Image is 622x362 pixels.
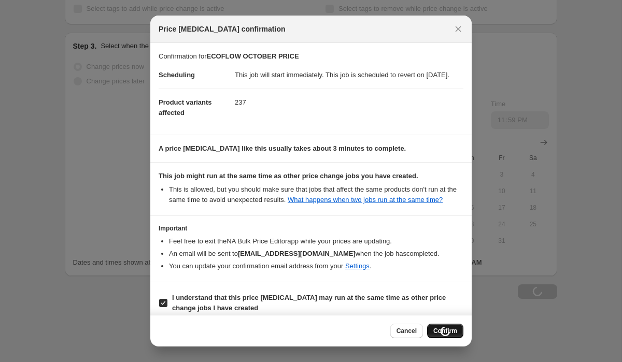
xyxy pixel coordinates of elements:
[169,261,463,271] li: You can update your confirmation email address from your .
[206,52,299,60] b: ECOFLOW OCTOBER PRICE
[159,71,195,79] span: Scheduling
[159,98,212,117] span: Product variants affected
[288,196,443,204] a: What happens when two jobs run at the same time?
[235,62,463,89] dd: This job will start immediately. This job is scheduled to revert on [DATE].
[390,324,423,338] button: Cancel
[169,249,463,259] li: An email will be sent to when the job has completed .
[172,294,446,312] b: I understand that this price [MEDICAL_DATA] may run at the same time as other price change jobs I...
[345,262,370,270] a: Settings
[397,327,417,335] span: Cancel
[159,24,286,34] span: Price [MEDICAL_DATA] confirmation
[169,184,463,205] li: This is allowed, but you should make sure that jobs that affect the same products don ' t run at ...
[159,144,406,152] b: A price [MEDICAL_DATA] like this usually takes about 3 minutes to complete.
[169,236,463,247] li: Feel free to exit the NA Bulk Price Editor app while your prices are updating.
[159,224,463,233] h3: Important
[159,51,463,62] p: Confirmation for
[451,22,465,36] button: Close
[238,250,356,257] b: [EMAIL_ADDRESS][DOMAIN_NAME]
[235,89,463,116] dd: 237
[159,172,418,180] b: This job might run at the same time as other price change jobs you have created.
